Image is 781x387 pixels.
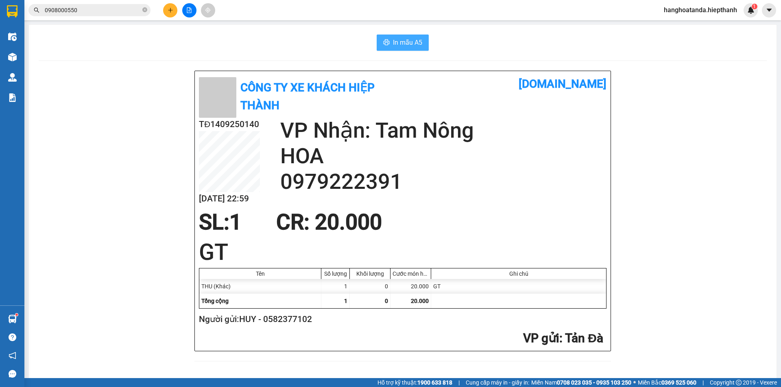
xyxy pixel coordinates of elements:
[201,270,319,277] div: Tên
[752,4,757,9] sup: 1
[702,378,704,387] span: |
[8,315,17,323] img: warehouse-icon
[385,298,388,304] span: 0
[8,32,17,41] img: warehouse-icon
[240,81,375,112] b: Công Ty xe khách HIỆP THÀNH
[321,279,350,294] div: 1
[417,379,452,386] strong: 1900 633 818
[199,236,606,268] h1: GT
[201,298,229,304] span: Tổng cộng
[393,37,422,48] span: In mẫu A5
[8,93,17,102] img: solution-icon
[531,378,631,387] span: Miền Nam
[199,192,260,205] h2: [DATE] 22:59
[657,5,744,15] span: hanghoatanda.hiepthanh
[433,270,604,277] div: Ghi chú
[163,3,177,17] button: plus
[199,279,321,294] div: THU (Khác)
[753,4,756,9] span: 1
[199,330,603,347] h2: : Tản Đà
[8,73,17,82] img: warehouse-icon
[762,3,776,17] button: caret-down
[350,279,390,294] div: 0
[4,58,65,71] h2: TĐ1409250130
[766,6,773,14] span: caret-down
[142,7,147,12] span: close-circle
[15,313,18,316] sup: 1
[9,370,16,378] span: message
[168,7,173,13] span: plus
[199,118,260,131] h2: TĐ1409250140
[229,210,242,235] span: 1
[276,210,382,235] span: CR : 20.000
[736,380,742,385] span: copyright
[377,378,452,387] span: Hỗ trợ kỹ thuật:
[393,270,429,277] div: Cước món hàng
[8,53,17,61] img: warehouse-icon
[638,378,696,387] span: Miền Bắc
[280,143,606,169] h2: HOA
[661,379,696,386] strong: 0369 525 060
[411,298,429,304] span: 20.000
[45,6,141,15] input: Tìm tên, số ĐT hoặc mã đơn
[747,6,755,14] img: icon-new-feature
[199,210,229,235] span: SL:
[466,378,529,387] span: Cung cấp máy in - giấy in:
[344,298,347,304] span: 1
[523,331,559,345] span: VP gửi
[27,6,95,56] b: Công Ty xe khách HIỆP THÀNH
[205,7,211,13] span: aim
[352,270,388,277] div: Khối lượng
[46,58,211,109] h2: VP Nhận: [GEOGRAPHIC_DATA]
[390,279,431,294] div: 20.000
[201,3,215,17] button: aim
[458,378,460,387] span: |
[182,3,196,17] button: file-add
[34,7,39,13] span: search
[280,118,606,143] h2: VP Nhận: Tam Nông
[9,352,16,359] span: notification
[377,35,429,51] button: printerIn mẫu A5
[323,270,347,277] div: Số lượng
[633,381,636,384] span: ⚪️
[431,279,606,294] div: GT
[519,77,606,91] b: [DOMAIN_NAME]
[557,379,631,386] strong: 0708 023 035 - 0935 103 250
[199,313,603,326] h2: Người gửi: HUY - 0582377102
[280,169,606,195] h2: 0979222391
[186,7,192,13] span: file-add
[142,6,147,14] span: close-circle
[7,5,17,17] img: logo-vxr
[9,333,16,341] span: question-circle
[383,39,390,47] span: printer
